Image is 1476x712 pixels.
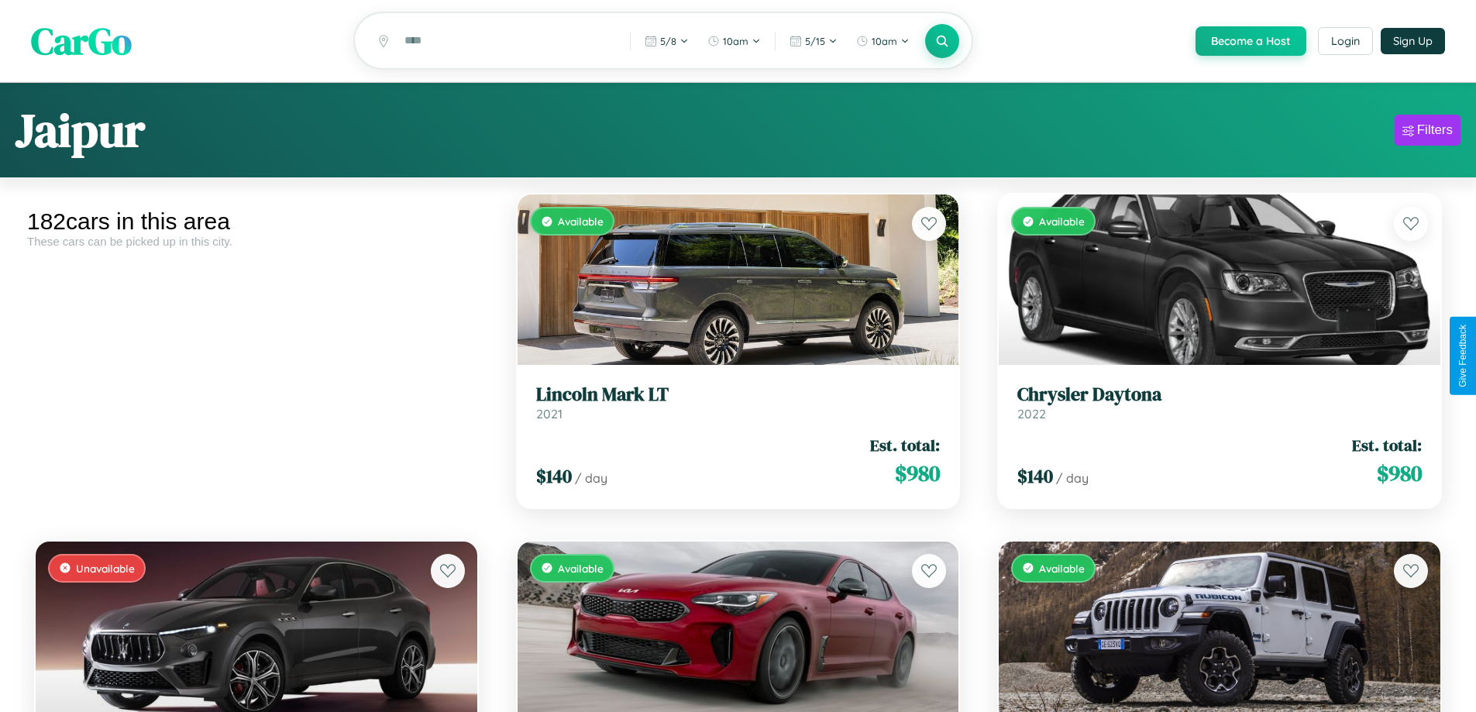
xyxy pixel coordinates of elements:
span: Available [558,562,604,575]
span: / day [575,470,607,486]
span: $ 140 [1017,463,1053,489]
span: / day [1056,470,1089,486]
button: Filters [1395,115,1461,146]
button: 5/8 [637,29,697,53]
span: Est. total: [870,434,940,456]
button: 10am [700,29,769,53]
span: $ 980 [895,458,940,489]
h3: Lincoln Mark LT [536,384,941,406]
span: 10am [723,35,748,47]
span: CarGo [31,15,132,67]
button: Login [1318,27,1373,55]
span: Available [1039,215,1085,228]
span: $ 140 [536,463,572,489]
span: $ 980 [1377,458,1422,489]
span: 10am [872,35,897,47]
div: These cars can be picked up in this city. [27,235,486,248]
button: 5/15 [782,29,845,53]
button: Become a Host [1196,26,1306,56]
h1: Jaipur [15,98,145,162]
a: Chrysler Daytona2022 [1017,384,1422,421]
div: Filters [1417,122,1453,138]
span: Unavailable [76,562,135,575]
span: Available [558,215,604,228]
span: 2022 [1017,406,1046,421]
span: 2021 [536,406,563,421]
span: Available [1039,562,1085,575]
span: 5 / 15 [805,35,825,47]
span: 5 / 8 [660,35,676,47]
button: 10am [848,29,917,53]
button: Sign Up [1381,28,1445,54]
a: Lincoln Mark LT2021 [536,384,941,421]
div: Give Feedback [1457,325,1468,387]
h3: Chrysler Daytona [1017,384,1422,406]
div: 182 cars in this area [27,208,486,235]
span: Est. total: [1352,434,1422,456]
